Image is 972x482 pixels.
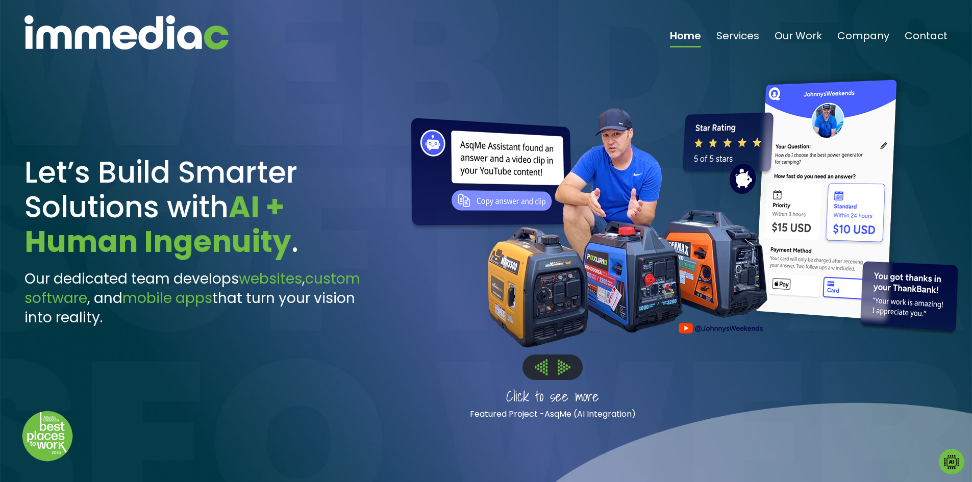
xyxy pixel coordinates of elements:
[24,15,229,49] img: immediac
[837,31,889,47] a: Company
[775,31,822,47] a: Our Work
[558,360,570,374] img: Right%20Arrow.png
[24,155,375,259] h1: Let’s Build Smarter Solutions with .
[24,269,375,327] h3: Our dedicated team develops , , and that turn your vision into reality.
[425,385,680,408] p: Click to see more
[22,411,73,462] img: Down
[716,31,759,47] a: Services
[535,359,547,375] img: Left%20Arrow.png
[425,408,680,421] p: Featured Project -
[24,269,360,308] span: custom software
[670,31,701,47] a: Home
[122,288,212,308] span: mobile apps
[905,31,948,47] a: Contact
[544,408,636,420] a: AsqMe (AI Integration)
[24,186,291,262] span: AI + Human Ingenuity
[239,269,302,289] span: websites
